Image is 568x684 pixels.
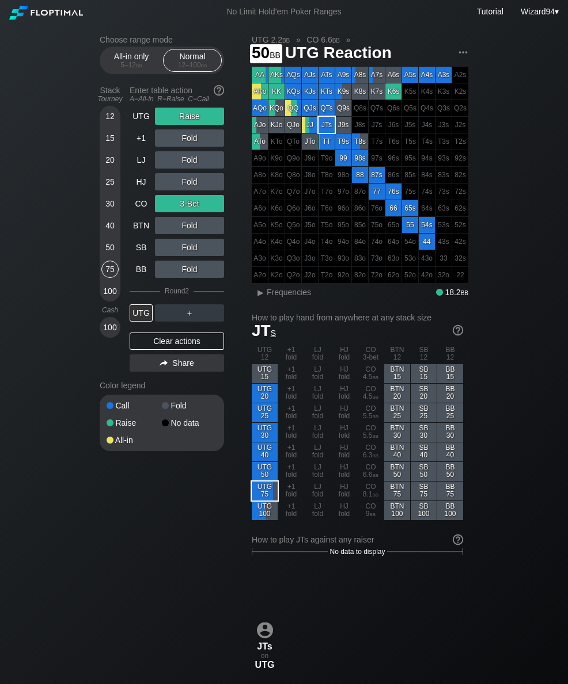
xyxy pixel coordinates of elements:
span: bb [373,412,379,420]
div: 100% fold in prior round [369,234,385,250]
div: LJ fold [305,364,331,383]
span: bb [136,61,142,69]
div: 100% fold in prior round [302,184,318,200]
div: 5 – 12 [107,61,156,69]
div: K6s [385,83,402,100]
div: No data [162,419,217,427]
div: 100% fold in prior round [302,200,318,216]
img: help.32db89a4.svg [452,324,464,337]
div: 100% fold in prior round [452,167,468,183]
div: 100% fold in prior round [385,133,402,150]
div: BTN 40 [384,442,410,461]
div: 100% fold in prior round [452,117,468,133]
img: icon-avatar.b40e07d9.svg [257,622,273,638]
img: help.32db89a4.svg [213,84,225,97]
div: J9s [335,117,351,133]
div: K7s [369,83,385,100]
div: A6s [385,67,402,83]
div: BTN 12 [384,345,410,364]
div: Fold [155,239,224,256]
div: 100% fold in prior round [285,150,301,166]
div: BB 15 [437,364,463,383]
div: 75 [101,261,119,278]
div: 100% fold in prior round [452,250,468,266]
div: 100% fold in prior round [319,150,335,166]
div: Fold [155,261,224,278]
div: 100% fold in prior round [452,217,468,233]
div: Raise [155,108,224,125]
span: » [340,35,357,44]
div: UTG 40 [252,442,278,461]
div: KTs [319,83,335,100]
div: 100% fold in prior round [285,184,301,200]
div: 100% fold in prior round [369,100,385,116]
div: 100% fold in prior round [402,100,418,116]
div: 100% fold in prior round [452,83,468,100]
div: 100% fold in prior round [352,184,368,200]
div: 15 [101,129,119,147]
div: 100% fold in prior round [335,167,351,183]
div: 100% fold in prior round [268,200,285,216]
div: UTG 15 [252,364,278,383]
div: 100% fold in prior round [252,217,268,233]
div: 100% fold in prior round [369,250,385,266]
span: JT [252,322,276,339]
div: 100% fold in prior round [402,83,418,100]
div: SB 12 [411,345,437,364]
div: 100% fold in prior round [402,117,418,133]
div: Normal [166,49,219,71]
div: 100% fold in prior round [335,200,351,216]
div: LJ fold [305,345,331,364]
div: 100% fold in prior round [402,167,418,183]
span: bb [282,35,290,44]
div: BB [130,261,153,278]
div: A7s [369,67,385,83]
div: SB [130,239,153,256]
div: 100 [101,319,119,336]
div: Raise [107,419,162,427]
div: 100% fold in prior round [385,250,402,266]
div: KK [268,83,285,100]
div: 100% fold in prior round [319,250,335,266]
div: 100% fold in prior round [252,167,268,183]
div: A=All-in R=Raise C=Call [130,95,224,103]
div: 100% fold in prior round [335,184,351,200]
div: 100% fold in prior round [335,250,351,266]
div: LJ fold [305,423,331,442]
div: +1 fold [278,403,304,422]
span: bb [201,61,207,69]
div: 100% fold in prior round [452,200,468,216]
div: 100% fold in prior round [452,150,468,166]
div: 100% fold in prior round [419,117,435,133]
div: 100% fold in prior round [369,267,385,283]
div: 100% fold in prior round [268,133,285,150]
div: 40 [101,217,119,234]
div: 12 [101,108,119,125]
div: CO 4.5 [358,384,384,403]
div: SB 20 [411,384,437,403]
div: 100% fold in prior round [302,217,318,233]
div: LJ fold [305,442,331,461]
div: T9s [335,133,351,150]
div: 100% fold in prior round [419,100,435,116]
div: 100% fold in prior round [302,250,318,266]
div: AJs [302,67,318,83]
div: HJ fold [331,384,357,403]
div: LJ [130,151,153,169]
div: 100% fold in prior round [369,217,385,233]
div: 100% fold in prior round [319,200,335,216]
div: 100% fold in prior round [402,150,418,166]
a: Tutorial [477,7,503,16]
div: 100% fold in prior round [302,234,318,250]
div: CO [130,195,153,212]
div: 100% fold in prior round [419,83,435,100]
span: 50 [250,44,282,63]
div: 100% fold in prior round [436,184,452,200]
div: T8s [352,133,368,150]
div: 100% fold in prior round [436,167,452,183]
div: UTG 12 [252,345,278,364]
div: HJ fold [331,364,357,383]
div: 100% fold in prior round [319,184,335,200]
div: AJo [252,117,268,133]
div: JJ [302,117,318,133]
